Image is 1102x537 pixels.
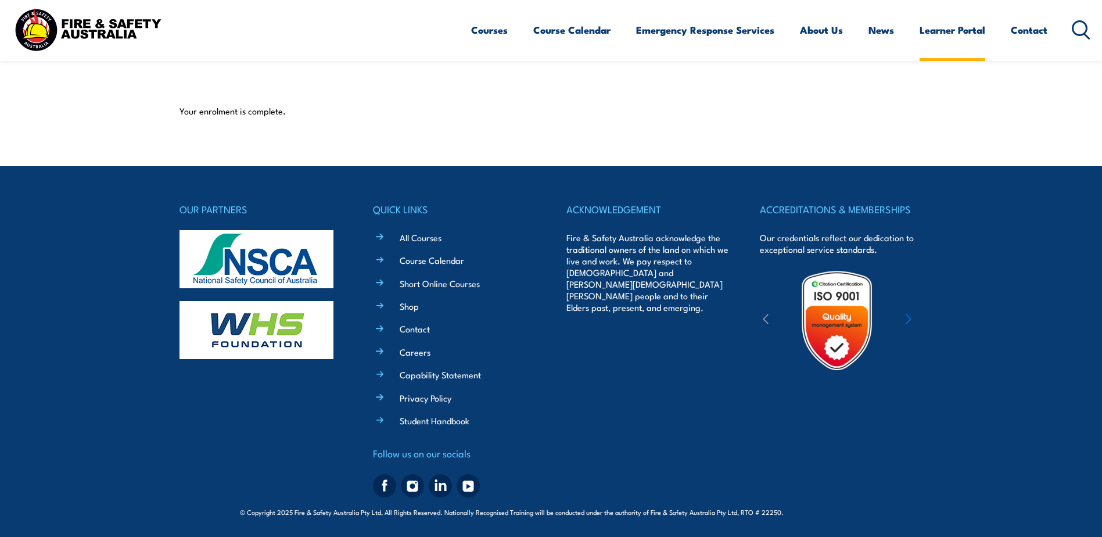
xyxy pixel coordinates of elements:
[400,254,464,266] a: Course Calendar
[180,230,333,288] img: nsca-logo-footer
[636,15,774,45] a: Emergency Response Services
[533,15,611,45] a: Course Calendar
[400,277,480,289] a: Short Online Courses
[180,201,342,217] h4: OUR PARTNERS
[800,15,843,45] a: About Us
[786,270,888,371] img: Untitled design (19)
[180,301,333,359] img: whs-logo-footer
[566,201,729,217] h4: ACKNOWLEDGEMENT
[566,232,729,313] p: Fire & Safety Australia acknowledge the traditional owners of the land on which we live and work....
[400,300,419,312] a: Shop
[240,506,862,517] span: © Copyright 2025 Fire & Safety Australia Pty Ltd, All Rights Reserved. Nationally Recognised Trai...
[400,368,481,381] a: Capability Statement
[373,445,536,461] h4: Follow us on our socials
[400,392,451,404] a: Privacy Policy
[373,201,536,217] h4: QUICK LINKS
[400,346,430,358] a: Careers
[400,323,430,335] a: Contact
[797,507,862,517] span: Site:
[400,231,441,244] a: All Courses
[1011,15,1047,45] a: Contact
[920,15,985,45] a: Learner Portal
[868,15,894,45] a: News
[760,232,922,255] p: Our credentials reflect our dedication to exceptional service standards.
[471,15,508,45] a: Courses
[760,201,922,217] h4: ACCREDITATIONS & MEMBERSHIPS
[400,414,469,427] a: Student Handbook
[888,300,989,341] img: ewpa-logo
[180,105,923,117] p: Your enrolment is complete.
[821,506,862,517] a: KND Digital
